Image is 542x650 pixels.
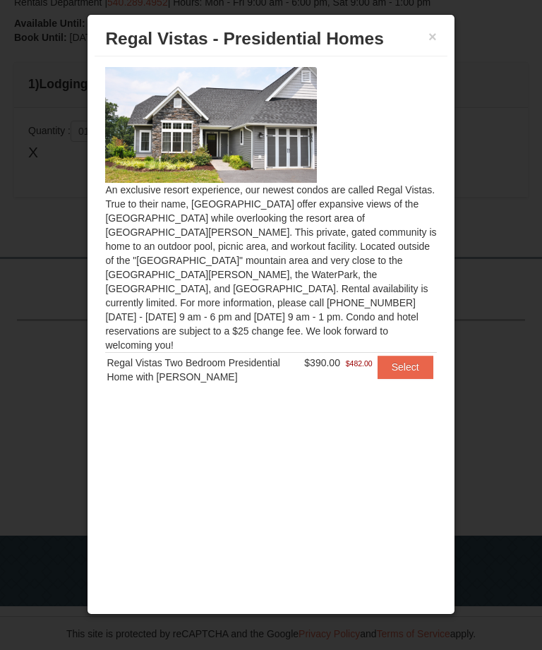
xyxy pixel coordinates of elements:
[95,56,447,546] div: An exclusive resort experience, our newest condos are called Regal Vistas. True to their name, [G...
[105,29,383,48] span: Regal Vistas - Presidential Homes
[107,356,301,384] div: Regal Vistas Two Bedroom Presidential Home with [PERSON_NAME]
[428,30,437,44] button: ×
[304,357,340,368] span: $390.00
[378,356,433,378] button: Select
[105,67,317,183] img: 19218991-1-902409a9.jpg
[346,356,373,371] span: $482.00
